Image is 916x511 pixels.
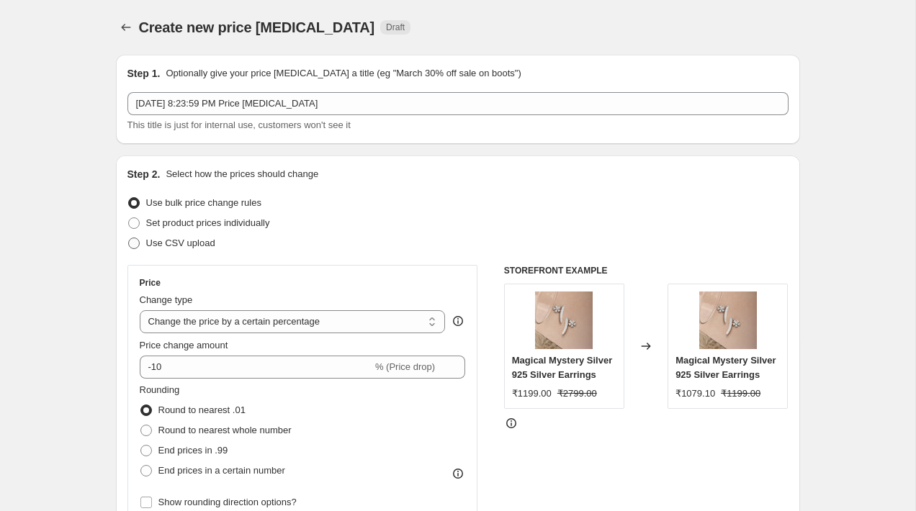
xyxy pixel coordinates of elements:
h6: STOREFRONT EXAMPLE [504,265,789,276]
input: 30% off holiday sale [127,92,789,115]
span: Use CSV upload [146,238,215,248]
img: EAR-20001_6_80x.jpg [535,291,593,349]
h2: Step 1. [127,66,161,81]
span: Magical Mystery Silver 925 Silver Earrings [675,355,776,380]
strike: ₹2799.00 [557,386,597,401]
span: This title is just for internal use, customers won't see it [127,119,351,130]
input: -15 [140,356,372,379]
div: ₹1199.00 [512,386,552,401]
span: Set product prices individually [146,217,270,228]
strike: ₹1199.00 [721,386,760,401]
div: ₹1079.10 [675,386,715,401]
button: Price change jobs [116,17,136,37]
span: End prices in a certain number [158,465,285,476]
img: EAR-20001_6_80x.jpg [699,291,757,349]
div: help [451,314,465,328]
span: Price change amount [140,340,228,351]
span: Create new price [MEDICAL_DATA] [139,19,375,35]
span: End prices in .99 [158,445,228,456]
span: Magical Mystery Silver 925 Silver Earrings [512,355,612,380]
p: Select how the prices should change [166,167,318,181]
span: Use bulk price change rules [146,197,261,208]
span: Draft [386,22,405,33]
span: Round to nearest .01 [158,404,246,415]
span: Round to nearest whole number [158,425,292,435]
span: Change type [140,294,193,305]
h3: Price [140,277,161,289]
span: % (Price drop) [375,361,435,372]
span: Rounding [140,384,180,395]
span: Show rounding direction options? [158,497,297,507]
p: Optionally give your price [MEDICAL_DATA] a title (eg "March 30% off sale on boots") [166,66,521,81]
h2: Step 2. [127,167,161,181]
